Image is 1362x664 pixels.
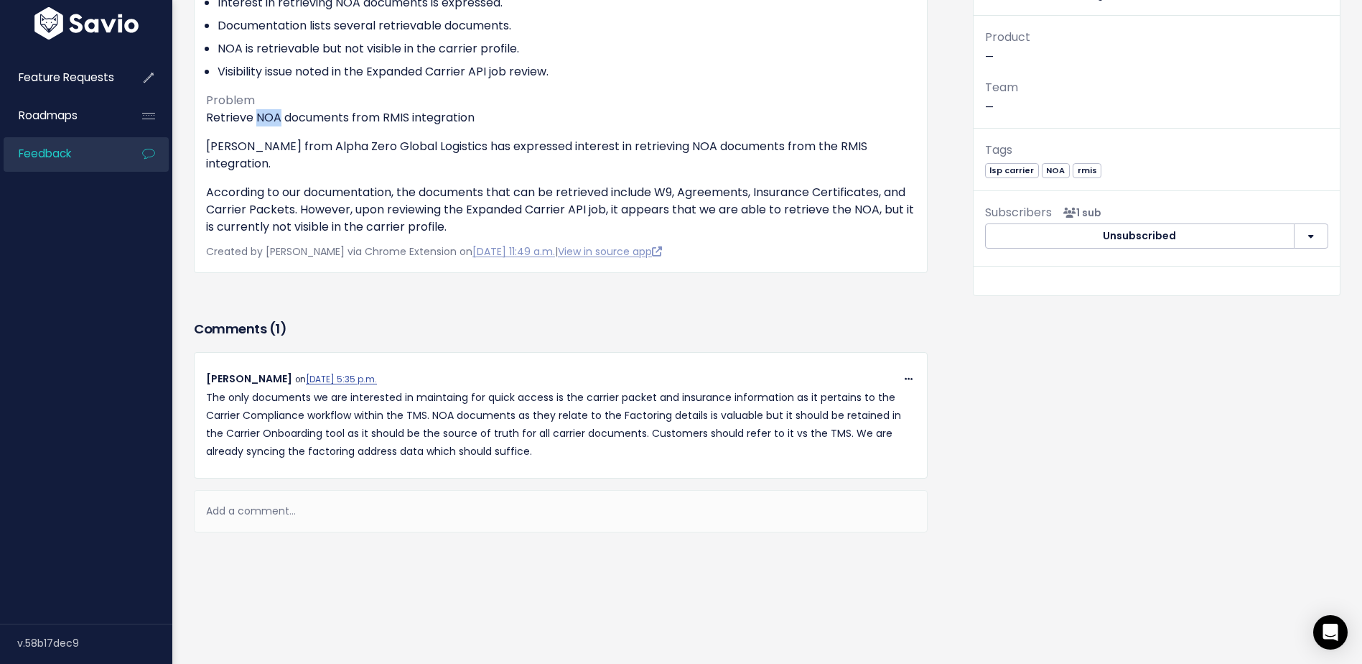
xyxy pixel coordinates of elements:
[218,17,915,34] li: Documentation lists several retrievable documents.
[194,490,928,532] div: Add a comment...
[985,78,1328,116] p: —
[985,163,1039,178] span: lsp carrier
[985,162,1039,177] a: lsp carrier
[1073,163,1101,178] span: rmis
[472,244,555,259] a: [DATE] 11:49 a.m.
[558,244,662,259] a: View in source app
[1313,615,1348,650] div: Open Intercom Messenger
[218,40,915,57] li: NOA is retrievable but not visible in the carrier profile.
[985,204,1052,221] span: Subscribers
[206,244,662,259] span: Created by [PERSON_NAME] via Chrome Extension on |
[19,108,78,123] span: Roadmaps
[985,142,1012,158] span: Tags
[4,137,119,170] a: Feedback
[206,92,255,109] span: Problem
[206,109,915,126] p: Retrieve NOA documents from RMIS integration
[1073,162,1101,177] a: rmis
[1042,163,1070,178] span: NOA
[206,389,915,461] p: The only documents we are interested in maintaing for quick access is the carrier packet and insu...
[206,184,915,236] p: According to our documentation, the documents that can be retrieved include W9, Agreements, Insur...
[985,223,1295,249] button: Unsubscribed
[985,27,1328,66] p: —
[206,372,292,386] span: [PERSON_NAME]
[1042,162,1070,177] a: NOA
[275,320,280,338] span: 1
[218,63,915,80] li: Visibility issue noted in the Expanded Carrier API job review.
[295,374,377,385] span: on
[1058,206,1101,220] span: <p><strong>Subscribers</strong><br><br> - Angie Prada<br> </p>
[194,319,928,339] h3: Comments ( )
[4,99,119,132] a: Roadmaps
[4,61,119,94] a: Feature Requests
[17,624,172,662] div: v.58b17dec9
[19,146,71,161] span: Feedback
[306,374,377,385] a: [DATE] 5:35 p.m.
[985,29,1030,45] span: Product
[19,70,114,85] span: Feature Requests
[31,7,142,40] img: logo-white.9d6f32f41409.svg
[985,79,1018,96] span: Team
[206,138,915,172] p: [PERSON_NAME] from Alpha Zero Global Logistics has expressed interest in retrieving NOA documents...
